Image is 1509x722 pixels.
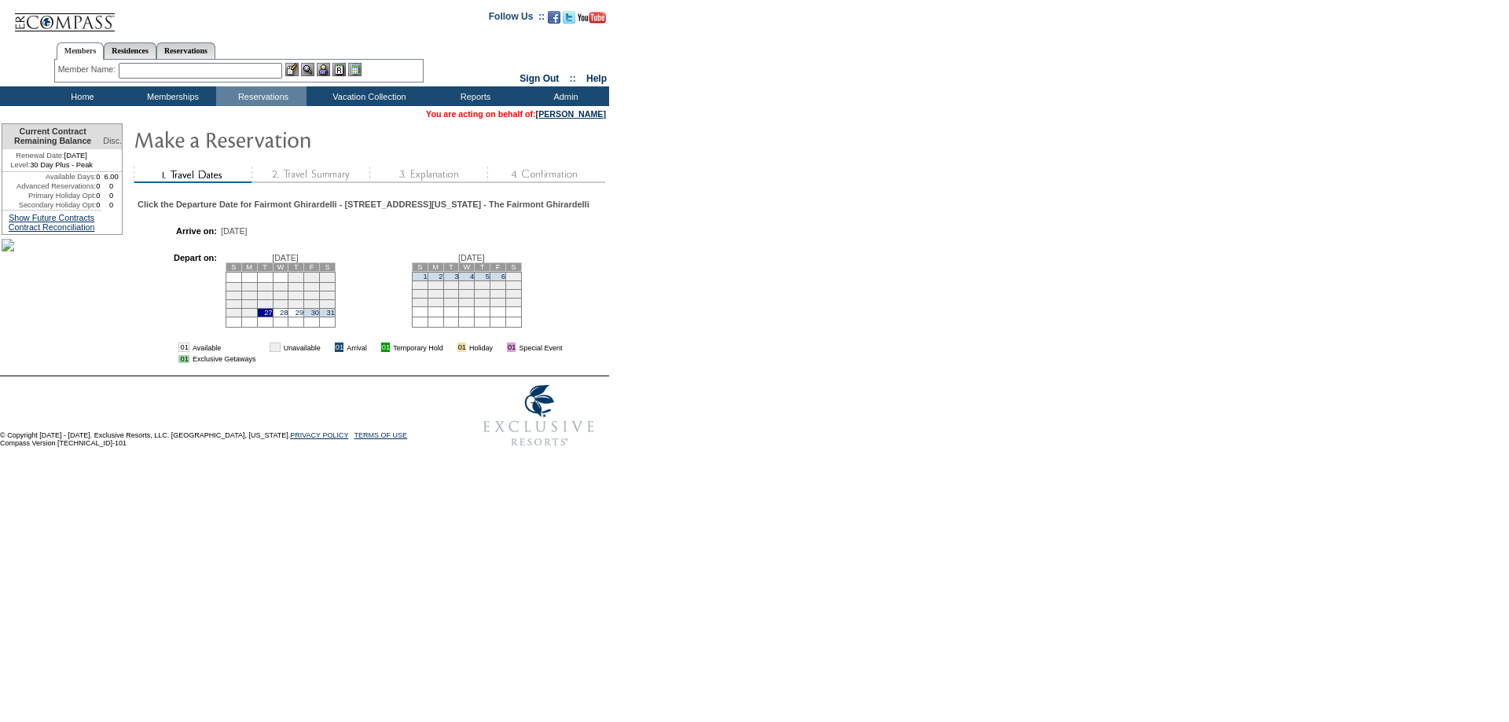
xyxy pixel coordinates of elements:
[290,431,348,439] a: PRIVACY POLICY
[443,280,459,289] td: 10
[241,299,257,308] td: 19
[320,291,336,299] td: 17
[443,262,459,271] td: T
[320,282,336,291] td: 10
[335,343,343,352] td: 01
[469,343,493,352] td: Holiday
[423,273,427,280] a: 1
[193,355,256,363] td: Exclusive Getaways
[317,63,330,76] img: Impersonate
[505,280,521,289] td: 14
[103,136,122,145] span: Disc.
[270,343,280,352] td: 01
[320,262,336,271] td: S
[104,42,156,59] a: Residences
[490,298,506,306] td: 27
[501,273,505,280] a: 6
[486,273,490,280] a: 5
[2,124,101,149] td: Current Contract Remaining Balance
[241,262,257,271] td: M
[9,213,94,222] a: Show Future Contracts
[304,282,320,291] td: 9
[369,167,487,183] img: step3_state1.gif
[505,289,521,298] td: 21
[307,86,428,106] td: Vacation Collection
[2,160,101,172] td: 30 Day Plus - Peak
[548,11,560,24] img: Become our fan on Facebook
[457,343,466,352] td: 01
[257,262,273,271] td: T
[332,63,346,76] img: Reservations
[273,291,288,299] td: 14
[273,299,288,308] td: 21
[586,73,607,84] a: Help
[563,11,575,24] img: Follow us on Twitter
[145,226,217,236] td: Arrive on:
[259,343,266,351] img: i.gif
[426,109,606,119] span: You are acting on behalf of:
[284,343,321,352] td: Unavailable
[296,309,303,317] a: 29
[272,253,299,262] span: [DATE]
[548,16,560,25] a: Become our fan on Facebook
[412,262,428,271] td: S
[348,63,362,76] img: b_calculator.gif
[226,291,241,299] td: 11
[320,272,336,282] td: 3
[412,280,428,289] td: 8
[288,299,304,308] td: 22
[156,42,215,59] a: Reservations
[288,272,304,282] td: 1
[126,86,216,106] td: Memberships
[2,181,96,191] td: Advanced Reservations:
[412,298,428,306] td: 22
[257,299,273,308] td: 20
[178,355,189,363] td: 01
[96,172,101,181] td: 0
[101,200,122,210] td: 0
[428,262,443,271] td: M
[257,291,273,299] td: 13
[443,289,459,298] td: 17
[35,86,126,106] td: Home
[96,181,101,191] td: 0
[226,282,241,291] td: 4
[454,273,458,280] a: 3
[304,291,320,299] td: 16
[490,289,506,298] td: 20
[428,86,519,106] td: Reports
[381,343,390,352] td: 01
[138,200,589,209] div: Click the Departure Date for Fairmont Ghirardelli - [STREET_ADDRESS][US_STATE] - The Fairmont Ghi...
[10,160,30,170] span: Level:
[304,299,320,308] td: 23
[2,200,96,210] td: Secondary Holiday Opt:
[226,308,241,317] td: 25
[301,63,314,76] img: View
[304,262,320,271] td: F
[489,9,545,28] td: Follow Us ::
[459,280,475,289] td: 11
[304,272,320,282] td: 2
[443,298,459,306] td: 24
[2,149,101,160] td: [DATE]
[96,191,101,200] td: 0
[475,280,490,289] td: 12
[475,298,490,306] td: 26
[134,167,251,183] img: step1_state2.gif
[311,309,319,317] a: 30
[505,298,521,306] td: 28
[324,343,332,351] img: i.gif
[519,343,562,352] td: Special Event
[578,16,606,25] a: Subscribe to our YouTube Channel
[459,298,475,306] td: 25
[178,343,189,352] td: 01
[241,308,257,317] td: 26
[428,289,443,298] td: 16
[273,262,288,271] td: W
[241,291,257,299] td: 12
[2,172,96,181] td: Available Days:
[487,167,605,183] img: step4_state1.gif
[490,280,506,289] td: 13
[16,151,64,160] span: Renewal Date:
[570,73,576,84] span: ::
